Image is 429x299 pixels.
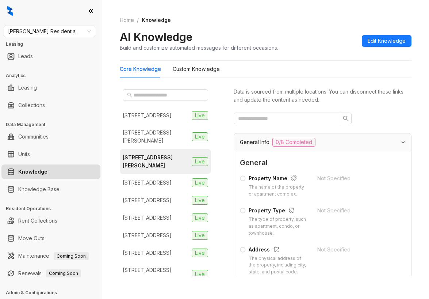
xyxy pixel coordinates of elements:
div: Property Name [249,174,309,184]
a: Units [18,147,30,162]
div: Build and customize automated messages for different occasions. [120,44,278,52]
div: General Info0/8 Completed [234,133,411,151]
div: Core Knowledge [120,65,161,73]
a: Leads [18,49,33,64]
a: RenewalsComing Soon [18,266,81,281]
span: Live [192,132,208,141]
h3: Resident Operations [6,205,102,212]
a: Knowledge [18,164,47,179]
div: [STREET_ADDRESS][PERSON_NAME] [123,129,189,145]
li: Rent Collections [1,213,100,228]
span: Edit Knowledge [368,37,406,45]
li: Collections [1,98,100,113]
span: General Info [240,138,269,146]
a: Communities [18,129,49,144]
span: Live [192,231,208,240]
a: Move Outs [18,231,45,246]
a: Rent Collections [18,213,57,228]
div: The type of property, such as apartment, condo, or townhouse. [249,216,309,237]
h3: Leasing [6,41,102,48]
li: Move Outs [1,231,100,246]
span: Griffis Residential [8,26,91,37]
div: [STREET_ADDRESS] [123,249,172,257]
span: Live [192,249,208,257]
li: Leads [1,49,100,64]
div: [STREET_ADDRESS] [123,214,172,222]
span: Coming Soon [46,269,81,277]
span: Live [192,270,208,279]
div: Property Type [249,207,309,216]
span: Live [192,178,208,187]
a: Collections [18,98,45,113]
li: Maintenance [1,249,100,263]
div: Not Specified [317,246,386,254]
div: Data is sourced from multiple locations. You can disconnect these links and update the content as... [234,88,411,104]
h3: Admin & Configurations [6,289,102,296]
span: expanded [401,140,405,144]
li: Communities [1,129,100,144]
li: Renewals [1,266,100,281]
span: Coming Soon [54,252,89,260]
span: Live [192,157,208,166]
span: Live [192,111,208,120]
div: [STREET_ADDRESS] [123,179,172,187]
img: logo [7,6,13,16]
span: Knowledge [142,17,171,23]
div: The physical address of the property, including city, state, and postal code. [249,255,309,276]
span: search [343,116,349,121]
div: Not Specified [317,207,386,215]
div: [STREET_ADDRESS] [123,111,172,120]
div: [STREET_ADDRESS] [123,231,172,239]
li: / [137,16,139,24]
div: [STREET_ADDRESS] [123,196,172,204]
h3: Data Management [6,121,102,128]
a: Knowledge Base [18,182,60,197]
span: search [127,92,132,98]
span: Live [192,213,208,222]
div: [STREET_ADDRESS][PERSON_NAME] [123,266,189,282]
span: Live [192,196,208,205]
span: 0/8 Completed [272,138,315,147]
a: Leasing [18,80,37,95]
div: [STREET_ADDRESS][PERSON_NAME] [123,154,189,170]
div: Custom Knowledge [173,65,220,73]
li: Knowledge [1,164,100,179]
button: Edit Knowledge [362,35,411,47]
div: Address [249,246,309,255]
li: Leasing [1,80,100,95]
a: Home [118,16,135,24]
h3: Analytics [6,72,102,79]
span: General [240,157,405,169]
div: Not Specified [317,174,386,182]
li: Units [1,147,100,162]
div: The name of the property or apartment complex. [249,184,309,198]
h2: AI Knowledge [120,30,192,44]
li: Knowledge Base [1,182,100,197]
